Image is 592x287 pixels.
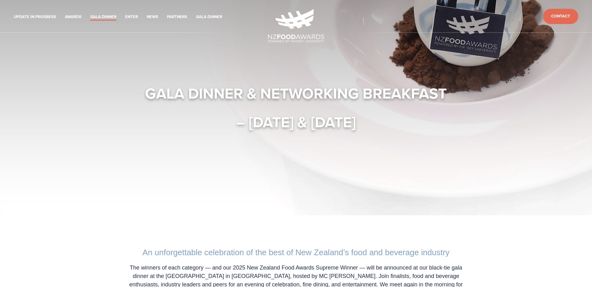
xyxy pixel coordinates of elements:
[65,13,81,21] a: Awards
[167,13,187,21] a: Partners
[196,13,222,21] a: Gala Dinner
[125,13,138,21] a: Enter
[543,9,578,24] a: Contact
[116,113,476,131] h1: – [DATE] & [DATE]
[90,13,116,21] a: Gala Dinner
[123,248,470,257] h2: An unforgettable celebration of the best of New Zealand’s food and beverage industry
[14,13,56,21] a: Update in Progress
[147,13,158,21] a: News
[116,84,476,103] h1: Gala Dinner & Networking Breakfast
